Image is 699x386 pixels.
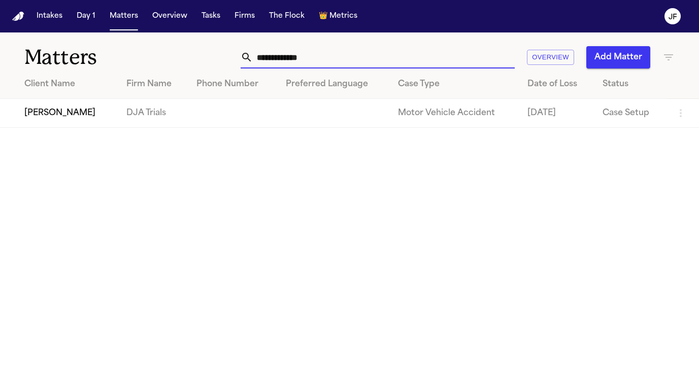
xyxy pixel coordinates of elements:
h1: Matters [24,45,202,70]
div: Status [603,78,658,90]
button: Tasks [197,7,224,25]
img: Finch Logo [12,12,24,21]
div: Date of Loss [527,78,586,90]
a: Home [12,12,24,21]
div: Firm Name [126,78,180,90]
div: Case Type [398,78,511,90]
button: Day 1 [73,7,99,25]
div: Client Name [24,78,110,90]
button: Add Matter [586,46,650,68]
button: crownMetrics [315,7,361,25]
td: DJA Trials [118,99,188,128]
button: Intakes [32,7,66,25]
td: [DATE] [519,99,594,128]
button: Overview [527,50,574,65]
button: Firms [230,7,259,25]
button: Overview [148,7,191,25]
div: Phone Number [196,78,270,90]
td: Case Setup [594,99,667,128]
button: Matters [106,7,142,25]
div: Preferred Language [286,78,382,90]
button: The Flock [265,7,309,25]
td: Motor Vehicle Accident [390,99,519,128]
